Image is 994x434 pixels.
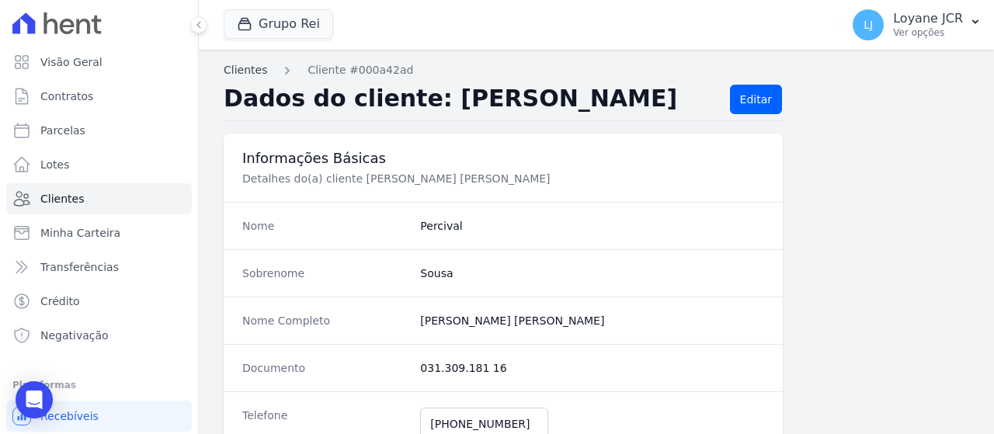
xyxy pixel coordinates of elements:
[16,381,53,418] div: Open Intercom Messenger
[6,320,192,351] a: Negativação
[40,259,119,275] span: Transferências
[224,62,969,78] nav: Breadcrumb
[224,62,267,78] a: Clientes
[242,149,764,168] h3: Informações Básicas
[6,115,192,146] a: Parcelas
[730,85,782,114] a: Editar
[308,62,413,78] a: Cliente #000a42ad
[420,218,764,234] dd: Percival
[840,3,994,47] button: LJ Loyane JCR Ver opções
[6,81,192,112] a: Contratos
[893,26,963,39] p: Ver opções
[40,123,85,138] span: Parcelas
[40,89,93,104] span: Contratos
[6,401,192,432] a: Recebíveis
[40,293,80,309] span: Crédito
[242,360,408,376] dt: Documento
[420,266,764,281] dd: Sousa
[40,408,99,424] span: Recebíveis
[242,171,764,186] p: Detalhes do(a) cliente [PERSON_NAME] [PERSON_NAME]
[12,376,186,394] div: Plataformas
[893,11,963,26] p: Loyane JCR
[40,191,84,207] span: Clientes
[40,157,70,172] span: Lotes
[242,313,408,328] dt: Nome Completo
[6,252,192,283] a: Transferências
[6,217,192,248] a: Minha Carteira
[224,9,333,39] button: Grupo Rei
[242,266,408,281] dt: Sobrenome
[420,360,764,376] dd: 031.309.181 16
[224,85,718,114] h2: Dados do cliente: [PERSON_NAME]
[40,54,103,70] span: Visão Geral
[40,328,109,343] span: Negativação
[864,19,873,30] span: LJ
[242,218,408,234] dt: Nome
[6,183,192,214] a: Clientes
[6,286,192,317] a: Crédito
[6,149,192,180] a: Lotes
[6,47,192,78] a: Visão Geral
[40,225,120,241] span: Minha Carteira
[420,313,764,328] dd: [PERSON_NAME] [PERSON_NAME]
